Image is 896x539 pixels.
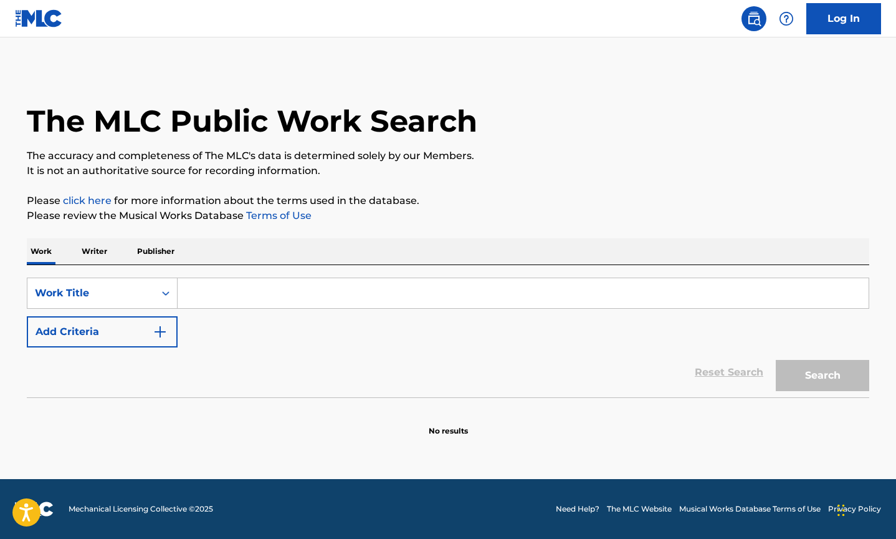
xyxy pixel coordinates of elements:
[806,3,881,34] a: Log In
[63,195,112,206] a: click here
[774,6,799,31] div: Help
[27,102,477,140] h1: The MLC Public Work Search
[607,503,672,515] a: The MLC Website
[27,193,869,208] p: Please for more information about the terms used in the database.
[69,503,213,515] span: Mechanical Licensing Collective © 2025
[27,278,869,397] form: Search Form
[78,238,111,265] p: Writer
[779,11,794,26] img: help
[741,6,766,31] a: Public Search
[27,163,869,178] p: It is not an authoritative source for recording information.
[834,479,896,539] iframe: Chat Widget
[15,502,54,517] img: logo
[15,9,63,27] img: MLC Logo
[153,324,168,339] img: 9d2ae6d4665cec9f34b9.svg
[133,238,178,265] p: Publisher
[828,503,881,515] a: Privacy Policy
[746,11,761,26] img: search
[35,286,147,301] div: Work Title
[556,503,599,515] a: Need Help?
[27,148,869,163] p: The accuracy and completeness of The MLC's data is determined solely by our Members.
[837,492,845,529] div: Drag
[429,410,468,437] p: No results
[27,316,178,347] button: Add Criteria
[27,208,869,223] p: Please review the Musical Works Database
[679,503,821,515] a: Musical Works Database Terms of Use
[27,238,55,265] p: Work
[244,210,312,221] a: Terms of Use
